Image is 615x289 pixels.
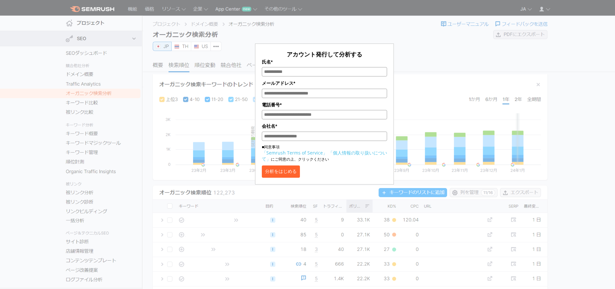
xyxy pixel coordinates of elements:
label: 電話番号* [262,101,387,108]
button: 分析をはじめる [262,165,300,178]
span: アカウント発行して分析する [287,50,362,58]
label: メールアドレス* [262,80,387,87]
a: 「Semrush Terms of Service」 [262,150,327,156]
p: ■同意事項 にご同意の上、クリックください [262,144,387,162]
a: 「個人情報の取り扱いについて」 [262,150,387,162]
